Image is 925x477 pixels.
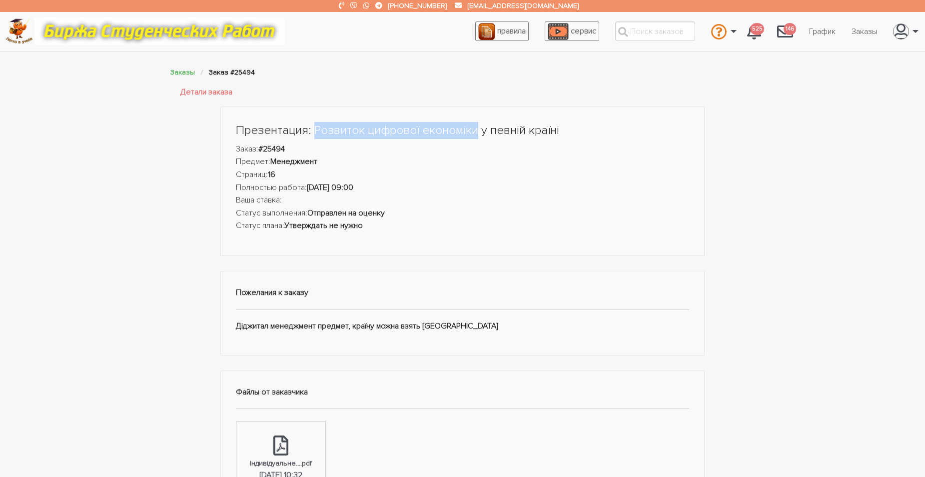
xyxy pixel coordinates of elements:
[844,22,885,41] a: Заказы
[475,21,529,41] a: правила
[307,182,353,192] strong: [DATE] 09:00
[236,387,308,397] strong: Файлы от заказчика
[34,17,284,45] img: motto-12e01f5a76059d5f6a28199ef077b1f78e012cfde436ab5cf1d4517935686d32.gif
[769,18,801,45] a: 146
[801,22,844,41] a: График
[548,23,569,40] img: play_icon-49f7f135c9dc9a03216cfdbccbe1e3994649169d890fb554cedf0eac35a01ba8.png
[250,457,312,469] div: Індивідуальне....pdf
[170,68,195,76] a: Заказы
[236,194,690,207] li: Ваша ставка:
[545,21,599,41] a: сервис
[236,181,690,194] li: Полностью работа:
[236,168,690,181] li: Страниц:
[571,26,596,36] span: сервис
[5,18,33,44] img: logo-c4363faeb99b52c628a42810ed6dfb4293a56d4e4775eb116515dfe7f33672af.png
[236,155,690,168] li: Предмет:
[236,207,690,220] li: Статус выполнения:
[236,122,690,139] h1: Презентация: Розвиток цифрової економіки у певній країні
[220,271,705,355] div: Діджитал менеджмент предмет, країну можна взять [GEOGRAPHIC_DATA]
[497,26,526,36] span: правила
[236,143,690,156] li: Заказ:
[180,86,232,99] a: Детали заказа
[258,144,285,154] strong: #25494
[236,287,308,297] strong: Пожелания к заказу
[478,23,495,40] img: agreement_icon-feca34a61ba7f3d1581b08bc946b2ec1ccb426f67415f344566775c155b7f62c.png
[739,18,769,45] a: 525
[236,219,690,232] li: Статус плана:
[209,66,255,78] li: Заказ #25494
[468,1,579,10] a: [EMAIL_ADDRESS][DOMAIN_NAME]
[615,21,695,41] input: Поиск заказов
[307,208,385,218] strong: Отправлен на оценку
[270,156,317,166] strong: Менеджмент
[268,169,275,179] strong: 16
[784,23,796,35] span: 146
[388,1,447,10] a: [PHONE_NUMBER]
[750,23,764,35] span: 525
[284,220,363,230] strong: Утверждать не нужно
